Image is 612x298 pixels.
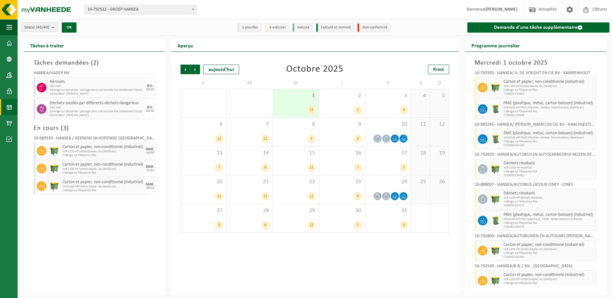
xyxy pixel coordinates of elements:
[503,161,594,166] span: Déchets résiduels
[273,77,319,89] td: M
[491,276,500,286] img: WB-1100-HPE-GN-50
[50,106,144,110] span: KGA Colli
[491,83,500,92] img: WB-1100-HPE-GN-50
[34,123,155,133] h3: En cours ( )
[503,101,594,106] span: PMC (plastique, métal, carton boisson) (industriel)
[181,65,190,74] span: Précédent
[411,77,430,89] td: S
[238,23,262,32] li: à planifier
[50,79,144,84] span: Aérosols
[400,221,408,229] div: 6
[491,164,500,174] img: WB-1100-HPE-GN-50
[62,189,144,192] span: Vidange sur fréquence fixe
[491,216,500,225] img: WB-0240-HPE-GN-50
[368,150,408,157] span: 17
[433,92,446,99] span: 5
[503,204,594,208] span: T250002134271
[433,67,444,72] span: Print
[230,178,269,185] span: 21
[62,150,144,153] span: WB-1100-HP karton/papier, los (bedrijven)
[503,221,594,225] span: Vidange sur fréquence fixe
[368,121,408,128] span: 10
[215,135,223,143] div: 12
[433,150,446,157] span: 19
[322,178,362,185] span: 23
[354,221,362,229] div: 5
[354,192,362,200] div: 9
[503,272,594,278] span: Carton et papier, non-conditionné (industriel)
[50,88,144,92] span: Echange sur demande - passage dans une tournée fixe (traitement inclus)
[146,186,154,190] div: 09/12
[430,77,449,89] td: D
[503,84,594,88] span: WB-1100-HP karton/papier, los (bedrijven)
[62,153,144,157] span: Vidange sur fréquence fixe
[63,125,67,131] span: 3
[475,122,596,129] div: 10-985245 - HANSEA/ [PERSON_NAME] EN CIE BV - HAACHSESTEENWEG - [GEOGRAPHIC_DATA]
[467,22,609,33] a: Demande d'une tâche supplémentaire
[308,192,316,200] div: 12
[276,121,316,128] span: 8
[503,281,594,285] span: Vidange sur fréquence fixe
[50,101,144,106] span: Déchets souillés par différents déchets dangereux
[190,65,200,74] span: Suivant
[503,196,594,200] span: WB-1100-HP déchets résiduels
[50,181,59,191] img: WB-1100-HPE-GN-50
[230,121,269,128] span: 7
[230,207,269,214] span: 28
[62,22,76,33] button: OK
[503,200,594,204] span: Vidange sur fréquence fixe
[503,217,594,221] span: WB-0240-HP PMC (plastique, métal, carton boisson) (industrie
[276,178,316,185] span: 22
[276,150,316,157] span: 15
[215,221,223,229] div: 9
[322,150,362,157] span: 16
[93,60,97,66] span: 2
[400,163,408,172] div: 5
[308,163,316,172] div: 11
[475,234,596,240] div: 10-792809 - HANSEA/AUTOBUSSEN EN AUTOCARS [PERSON_NAME] EN ZONEN NV - STEKENE
[62,162,144,167] span: Carton et papier, non-conditionné (industriel)
[308,106,316,114] div: 12
[50,92,144,96] span: Demandeur: [PERSON_NAME]
[358,23,391,32] li: Non-conformité
[147,84,153,88] div: JEU.
[503,88,594,92] span: Vidange sur fréquence fixe
[171,39,199,51] h2: Aperçu
[85,5,197,14] span: 10-792522 - GROEP HANSEA
[503,278,594,281] span: WB-1100-HP karton/papier, los (bedrijven)
[415,92,427,99] span: 4
[146,169,154,172] div: 11/11
[322,207,362,214] span: 30
[475,183,596,189] div: 10-888007 - HANSEA/AUTOBUS LATOUR CINEY - CINEY
[503,251,594,255] span: Vidange sur fréquence fixe
[146,151,154,154] div: 14/10
[184,207,223,214] span: 27
[262,163,270,172] div: 6
[50,84,144,88] span: KGA Colli
[146,147,154,151] div: MAR.
[475,264,596,271] div: 10-792549 - HANSEA/B & C NV - [GEOGRAPHIC_DATA]
[24,39,70,51] h2: Tâches à traiter
[368,178,408,185] span: 24
[503,212,594,217] span: PMC (plastique, métal, carton boisson) (industriel)
[503,255,594,259] span: T250002152491
[433,121,446,128] span: 12
[368,207,408,214] span: 31
[503,136,594,140] span: WB-0240-HP PMD (Plastiek, Metaal, Drankkartons) (bedrijven)
[36,25,49,29] count: (43/43)
[308,221,316,229] div: 12
[50,114,144,117] span: Demandeur: [PERSON_NAME]
[491,134,500,144] img: WB-0240-HPE-GN-50
[50,110,144,114] span: Echange sur demande - passage dans une tournée fixe (traitement inclus)
[503,92,594,96] span: T250002133892
[146,183,154,186] div: MAR.
[491,246,500,255] img: WB-1100-HPE-GN-50
[322,121,362,128] span: 9
[415,178,427,185] span: 25
[503,131,594,136] span: PMC (plastique, métal, carton boisson) (industriel)
[62,171,144,175] span: Vidange sur fréquence fixe
[230,150,269,157] span: 14
[184,178,223,185] span: 20
[293,23,313,32] li: exécuté
[286,65,343,74] div: Octobre 2025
